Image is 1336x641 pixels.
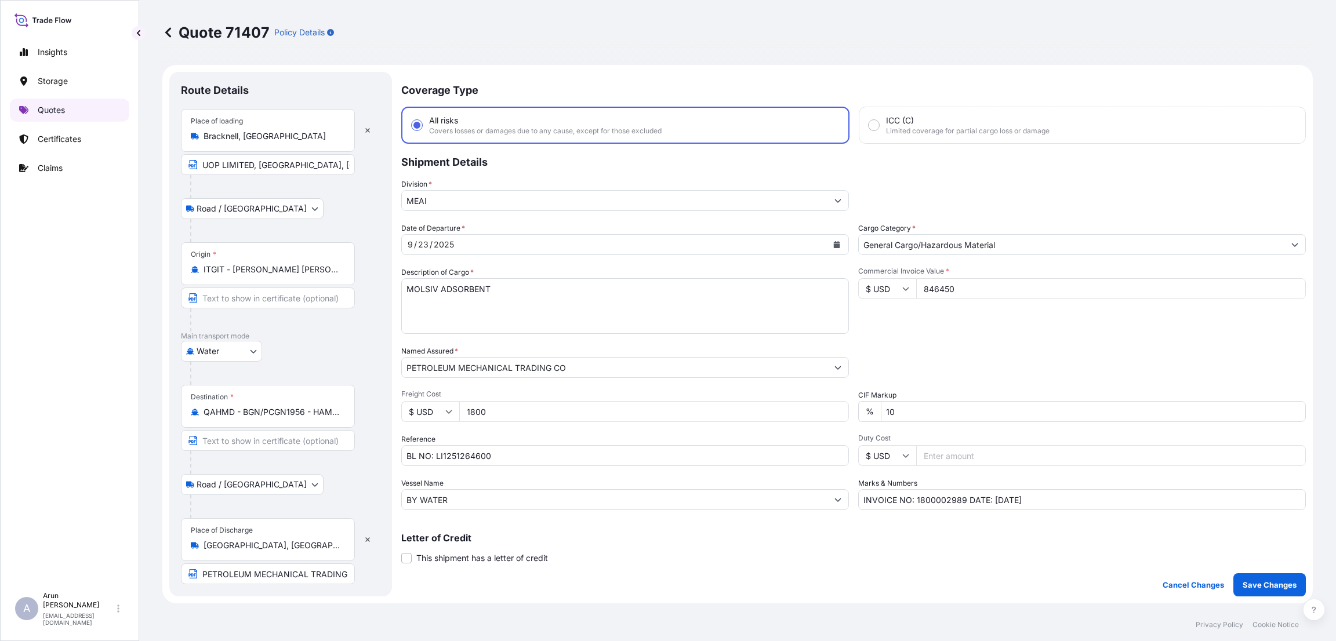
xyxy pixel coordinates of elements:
p: Insights [38,46,67,58]
button: Show suggestions [827,489,848,510]
input: Enter amount [916,445,1306,466]
a: Privacy Policy [1196,620,1243,629]
button: Select transport [181,341,262,362]
label: CIF Markup [858,389,896,401]
p: Policy Details [274,27,325,38]
p: Coverage Type [401,72,1306,107]
p: Save Changes [1243,579,1297,591]
button: Select transport [181,198,324,219]
button: Calendar [827,235,846,254]
span: Duty Cost [858,434,1306,443]
p: Shipment Details [401,144,1306,179]
button: Select transport [181,474,324,495]
div: Place of loading [191,116,243,126]
input: Select a commodity type [859,234,1284,255]
button: Show suggestions [827,357,848,378]
input: Number1, number2,... [858,489,1306,510]
div: % [858,401,881,422]
input: Place of loading [204,130,340,142]
p: [EMAIL_ADDRESS][DOMAIN_NAME] [43,612,115,626]
a: Storage [10,70,129,93]
input: Your internal reference [401,445,849,466]
span: Road / [GEOGRAPHIC_DATA] [197,479,307,490]
input: Enter amount [459,401,849,422]
p: Main transport mode [181,332,380,341]
a: Claims [10,156,129,180]
p: Cancel Changes [1163,579,1224,591]
p: Route Details [181,83,249,97]
p: Arun [PERSON_NAME] [43,591,115,610]
span: Commercial Invoice Value [858,267,1306,276]
span: Road / [GEOGRAPHIC_DATA] [197,203,307,214]
span: All risks [429,115,458,126]
div: / [414,238,417,252]
button: Save Changes [1233,573,1306,596]
input: Full name [402,357,827,378]
p: Letter of Credit [401,533,1306,542]
button: Cancel Changes [1153,573,1233,596]
div: day, [417,238,430,252]
input: Type amount [916,278,1306,299]
textarea: MOLSIV ADSORBENT [401,278,849,334]
input: Type to search vessel name or IMO [402,489,827,510]
label: Division [401,179,432,190]
label: Description of Cargo [401,267,474,278]
input: Destination [204,406,340,418]
a: Quotes [10,99,129,122]
a: Certificates [10,128,129,151]
label: Vessel Name [401,478,444,489]
a: Cookie Notice [1252,620,1299,629]
input: Type to search division [402,190,827,211]
button: Show suggestions [1284,234,1305,255]
input: Text to appear on certificate [181,287,355,308]
div: Place of Discharge [191,526,253,535]
button: Show suggestions [827,190,848,211]
label: Cargo Category [858,223,916,234]
span: This shipment has a letter of credit [416,552,548,564]
label: Marks & Numbers [858,478,917,489]
span: Limited coverage for partial cargo loss or damage [886,126,1050,136]
input: Enter percentage [881,401,1306,422]
input: Text to appear on certificate [181,563,355,584]
label: Reference [401,434,435,445]
input: All risksCovers losses or damages due to any cause, except for those excluded [412,120,422,130]
p: Quote 71407 [162,23,270,42]
div: Origin [191,250,216,259]
input: Text to appear on certificate [181,430,355,451]
span: Freight Cost [401,389,849,399]
p: Quotes [38,104,65,116]
span: Date of Departure [401,223,465,234]
input: Text to appear on certificate [181,154,355,175]
p: Certificates [38,133,81,145]
p: Storage [38,75,68,87]
div: Destination [191,392,234,402]
div: year, [433,238,455,252]
input: Origin [204,264,340,275]
span: A [23,603,30,614]
input: Place of Discharge [204,540,340,551]
div: month, [406,238,414,252]
input: ICC (C)Limited coverage for partial cargo loss or damage [869,120,879,130]
label: Named Assured [401,345,458,357]
a: Insights [10,41,129,64]
span: ICC (C) [886,115,914,126]
span: Water [197,345,219,357]
div: / [430,238,433,252]
span: Covers losses or damages due to any cause, except for those excluded [429,126,662,136]
p: Claims [38,162,63,174]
